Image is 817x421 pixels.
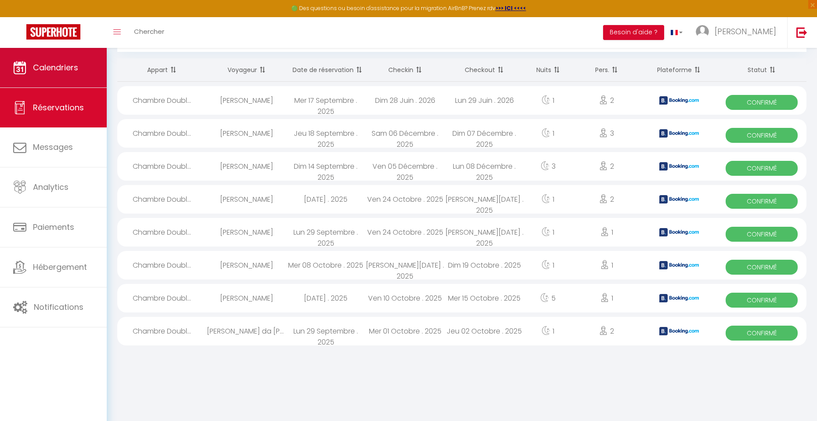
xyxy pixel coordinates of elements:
[33,261,87,272] span: Hébergement
[572,58,641,82] th: Sort by people
[117,58,207,82] th: Sort by rentals
[207,58,286,82] th: Sort by guest
[524,58,572,82] th: Sort by nights
[33,221,74,232] span: Paiements
[796,27,807,38] img: logout
[33,181,69,192] span: Analytics
[127,17,171,48] a: Chercher
[696,25,709,38] img: ...
[445,58,524,82] th: Sort by checkout
[33,102,84,113] span: Réservations
[495,4,526,12] a: >>> ICI <<<<
[34,301,83,312] span: Notifications
[715,26,776,37] span: [PERSON_NAME]
[33,62,78,73] span: Calendriers
[134,27,164,36] span: Chercher
[26,24,80,40] img: Super Booking
[286,58,365,82] th: Sort by booking date
[365,58,445,82] th: Sort by checkin
[689,17,787,48] a: ... [PERSON_NAME]
[33,142,73,152] span: Messages
[603,25,664,40] button: Besoin d'aide ?
[641,58,717,82] th: Sort by channel
[717,58,806,82] th: Sort by status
